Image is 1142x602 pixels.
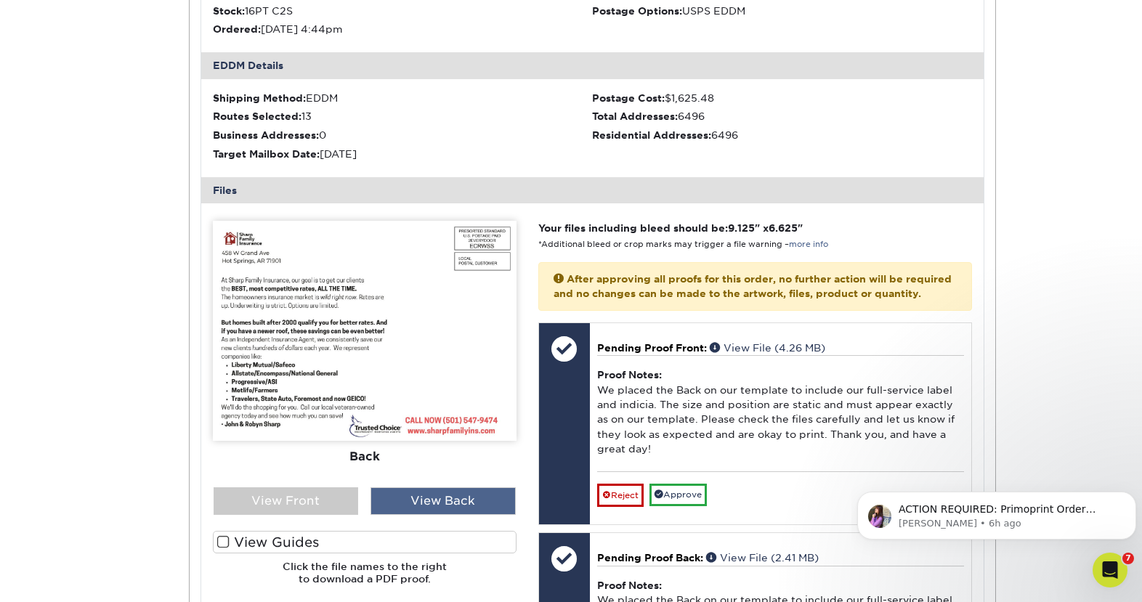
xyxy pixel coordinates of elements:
[769,222,798,234] span: 6.625
[592,5,682,17] strong: Postage Options:
[1122,553,1134,564] span: 7
[201,177,984,203] div: Files
[538,222,803,234] strong: Your files including bleed should be: " x "
[592,109,972,123] div: 6496
[213,129,319,141] strong: Business Addresses:
[597,579,662,591] strong: Proof Notes:
[592,92,665,104] strong: Postage Cost:
[597,369,662,381] strong: Proof Notes:
[592,4,972,18] li: USPS EDDM
[213,23,261,35] strong: Ordered:
[213,92,306,104] strong: Shipping Method:
[213,22,593,36] li: [DATE] 4:44pm
[592,129,711,141] strong: Residential Addresses:
[213,5,245,17] strong: Stock:
[213,148,320,160] strong: Target Mailbox Date:
[597,355,964,471] div: We placed the Back on our template to include our full-service label and indicia. The size and po...
[4,558,123,597] iframe: Google Customer Reviews
[538,240,828,249] small: *Additional bleed or crop marks may trigger a file warning –
[710,342,825,354] a: View File (4.26 MB)
[597,484,644,507] a: Reject
[706,552,819,564] a: View File (2.41 MB)
[213,91,593,105] div: EDDM
[213,531,517,553] label: View Guides
[592,128,972,142] div: 6496
[554,273,952,299] strong: After approving all proofs for this order, no further action will be required and no changes can ...
[214,487,359,515] div: View Front
[213,109,593,123] div: 13
[597,552,703,564] span: Pending Proof Back:
[213,4,593,18] li: 16PT C2S
[213,128,593,142] div: 0
[592,110,678,122] strong: Total Addresses:
[597,342,707,354] span: Pending Proof Front:
[213,147,593,161] div: [DATE]
[1093,553,1127,587] iframe: Intercom live chat
[370,487,516,515] div: View Back
[649,484,707,506] a: Approve
[789,240,828,249] a: more info
[592,91,972,105] div: $1,625.48
[213,441,517,473] div: Back
[728,222,755,234] span: 9.125
[201,52,984,78] div: EDDM Details
[213,561,517,596] h6: Click the file names to the right to download a PDF proof.
[851,461,1142,563] iframe: Intercom notifications message
[213,110,301,122] strong: Routes Selected:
